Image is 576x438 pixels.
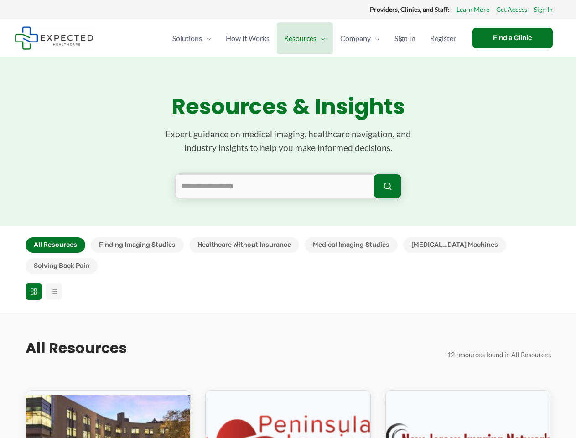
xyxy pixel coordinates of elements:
span: Company [340,22,371,54]
button: Finding Imaging Studies [91,237,184,253]
button: Medical Imaging Studies [305,237,398,253]
span: Menu Toggle [371,22,380,54]
span: Resources [284,22,317,54]
button: Solving Back Pain [26,258,98,274]
span: Register [430,22,456,54]
span: Sign In [394,22,415,54]
a: SolutionsMenu Toggle [165,22,218,54]
button: All Resources [26,237,85,253]
strong: Providers, Clinics, and Staff: [370,5,450,13]
p: Expert guidance on medical imaging, healthcare navigation, and industry insights to help you make... [151,127,425,155]
a: ResourcesMenu Toggle [277,22,333,54]
a: How It Works [218,22,277,54]
span: 12 resources found in All Resources [447,351,551,359]
a: Register [423,22,463,54]
button: [MEDICAL_DATA] Machines [403,237,506,253]
span: Menu Toggle [202,22,211,54]
a: Sign In [534,4,553,16]
a: CompanyMenu Toggle [333,22,387,54]
a: Learn More [457,4,489,16]
button: Healthcare Without Insurance [189,237,299,253]
a: Sign In [387,22,423,54]
span: Solutions [172,22,202,54]
a: Get Access [496,4,527,16]
span: Menu Toggle [317,22,326,54]
img: Expected Healthcare Logo - side, dark font, small [15,26,93,50]
h1: Resources & Insights [26,94,551,120]
span: How It Works [226,22,270,54]
nav: Primary Site Navigation [165,22,463,54]
a: Find a Clinic [472,28,553,48]
h2: All Resources [26,339,127,358]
